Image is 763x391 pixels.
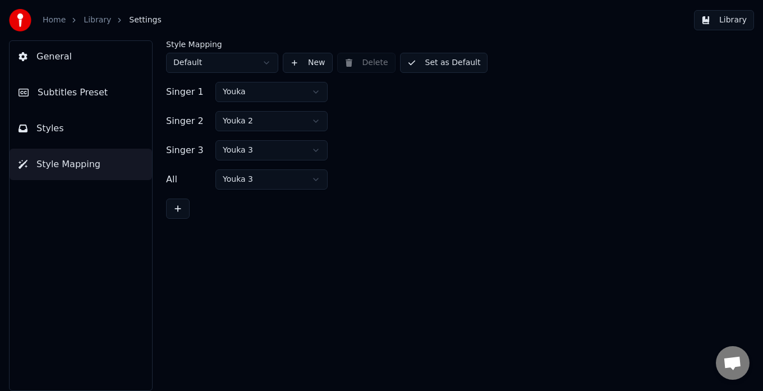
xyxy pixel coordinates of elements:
span: Styles [36,122,64,135]
button: Style Mapping [10,149,152,180]
span: Subtitles Preset [38,86,108,99]
label: Style Mapping [166,40,278,48]
span: General [36,50,72,63]
span: Settings [129,15,161,26]
button: General [10,41,152,72]
a: Library [84,15,111,26]
span: Style Mapping [36,158,100,171]
button: Styles [10,113,152,144]
button: Library [694,10,754,30]
div: All [166,173,211,186]
img: youka [9,9,31,31]
button: New [283,53,333,73]
div: 채팅 열기 [716,346,750,380]
button: Subtitles Preset [10,77,152,108]
a: Home [43,15,66,26]
div: Singer 1 [166,85,211,99]
div: Singer 2 [166,114,211,128]
nav: breadcrumb [43,15,162,26]
div: Singer 3 [166,144,211,157]
button: Set as Default [400,53,488,73]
